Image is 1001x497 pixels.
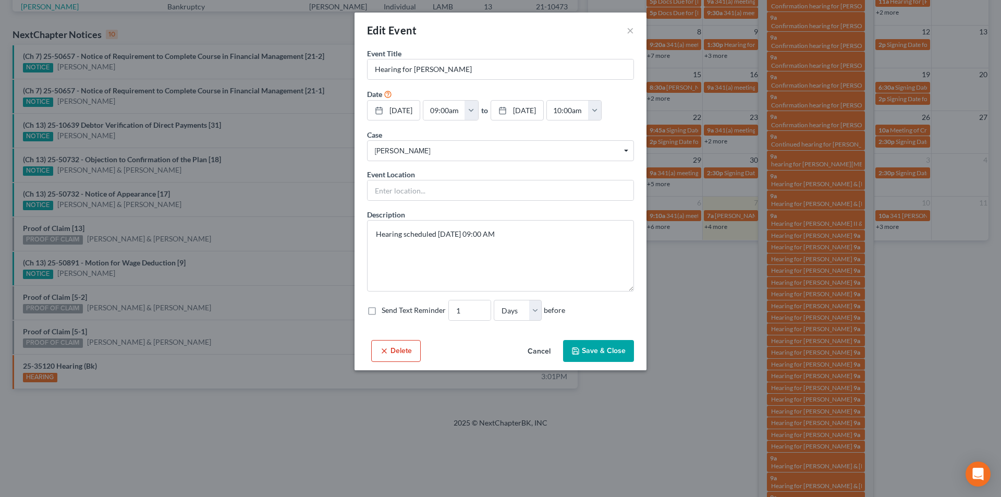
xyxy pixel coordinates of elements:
[966,462,991,487] div: Open Intercom Messenger
[368,59,633,79] input: Enter event name...
[367,169,415,180] label: Event Location
[371,340,421,362] button: Delete
[375,146,626,156] span: [PERSON_NAME]
[544,305,565,316] span: before
[367,49,401,58] span: Event Title
[519,341,559,362] button: Cancel
[367,24,417,37] span: Edit Event
[481,105,488,116] label: to
[449,300,491,320] input: --
[367,89,382,100] label: Date
[627,24,634,37] button: ×
[367,140,634,161] span: Select box activate
[368,180,633,200] input: Enter location...
[563,340,634,362] button: Save & Close
[367,209,405,220] label: Description
[368,101,420,120] a: [DATE]
[547,101,589,120] input: -- : --
[367,129,382,140] label: Case
[382,305,446,316] label: Send Text Reminder
[491,101,543,120] a: [DATE]
[423,101,465,120] input: -- : --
